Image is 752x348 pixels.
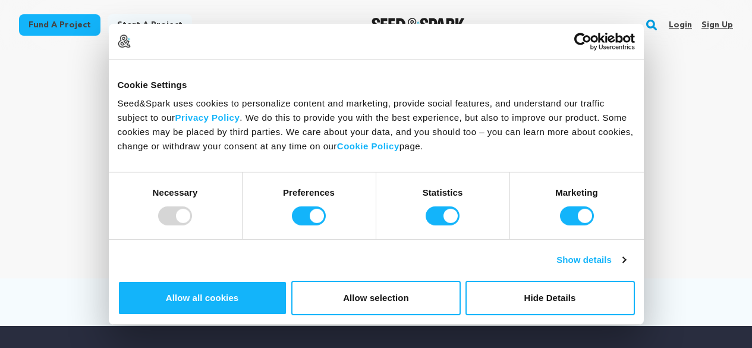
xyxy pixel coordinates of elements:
a: Fund a project [19,14,100,36]
strong: Necessary [153,187,198,197]
button: Allow selection [291,281,461,315]
a: Login [669,15,692,35]
img: Seed&Spark Logo Dark Mode [372,18,465,32]
a: Show details [556,253,625,267]
a: Start a project [108,14,192,36]
strong: Statistics [423,187,463,197]
a: Sign up [701,15,733,35]
strong: Marketing [555,187,598,197]
a: Privacy Policy [175,112,240,123]
img: logo [118,35,131,48]
a: Usercentrics Cookiebot - opens in a new window [531,32,635,50]
button: Allow all cookies [118,281,287,315]
a: Seed&Spark Homepage [372,18,465,32]
a: Cookie Policy [337,141,399,151]
strong: Preferences [283,187,335,197]
button: Hide Details [465,281,635,315]
div: Cookie Settings [118,77,635,92]
div: Seed&Spark uses cookies to personalize content and marketing, provide social features, and unders... [118,96,635,153]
